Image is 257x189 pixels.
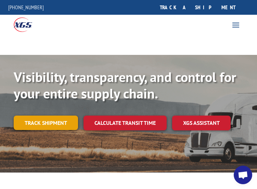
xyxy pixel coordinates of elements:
[8,4,44,11] a: [PHONE_NUMBER]
[14,116,78,130] a: Track shipment
[234,166,252,184] div: Open chat
[172,116,231,130] a: XGS ASSISTANT
[14,68,236,102] b: Visibility, transparency, and control for your entire supply chain.
[83,116,167,130] a: Calculate transit time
